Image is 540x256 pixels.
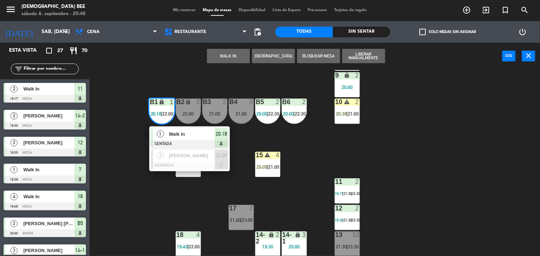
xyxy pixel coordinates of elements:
[268,164,279,170] span: 21:00
[10,247,18,254] span: 3
[295,111,306,117] span: 22:30
[355,205,360,211] div: 2
[522,51,535,61] button: close
[82,47,87,55] span: 70
[159,99,165,105] i: lock
[23,166,74,173] span: Walk In
[45,46,53,55] i: crop_square
[10,193,18,200] span: 4
[170,8,199,12] span: Mis reservas
[501,6,510,14] i: turned_in_not
[76,111,85,120] span: 14-2
[331,8,371,12] span: Tarjetas de regalo
[23,65,78,73] input: Filtrar por nombre...
[276,232,280,238] div: 2
[5,4,16,15] i: menu
[336,111,347,117] span: 20:38
[150,99,150,105] div: B1
[276,99,280,105] div: 2
[253,28,262,36] span: pending_actions
[235,8,269,12] span: Disponibilidad
[355,72,360,79] div: 2
[23,85,74,93] span: Walk In
[342,218,343,222] span: |
[268,111,279,117] span: 22:30
[276,152,280,158] div: 4
[177,244,188,250] span: 19:49
[335,191,343,196] span: 19:17
[267,111,269,117] span: |
[420,29,476,35] label: Solo mesas sin asignar
[189,244,200,250] span: 22:00
[302,99,307,105] div: 2
[10,85,18,93] span: 2
[342,49,385,63] button: Liberar Manualmente
[355,178,360,185] div: 2
[161,111,163,117] span: |
[196,232,201,238] div: 4
[169,152,215,159] span: [PERSON_NAME]
[249,99,254,105] div: 2
[352,218,360,222] span: 23:30
[347,111,348,117] span: |
[343,191,352,196] span: 21:30
[502,51,516,61] button: power_input
[463,6,471,14] i: add_circle_outline
[304,8,331,12] span: Pre-acceso
[216,151,227,160] span: 22:00
[294,111,295,117] span: |
[87,29,100,34] span: Cena
[61,28,70,36] i: arrow_drop_down
[216,130,227,138] span: 20:18
[230,217,241,223] span: 21:00
[344,99,350,105] i: warning
[78,138,83,147] span: 12
[265,152,271,158] i: warning
[482,6,491,14] i: exit_to_app
[57,47,63,55] span: 27
[302,232,307,238] div: 3
[351,218,352,222] span: |
[269,8,304,12] span: Lista de Espera
[256,99,256,105] div: B5
[176,111,201,116] div: 22:00
[78,84,83,93] span: 11
[343,218,352,222] span: 21:30
[347,244,348,250] span: |
[336,244,347,250] span: 21:30
[199,8,235,12] span: Mapa de mesas
[188,244,189,250] span: |
[5,4,16,17] button: menu
[342,191,343,196] span: |
[295,232,301,238] i: lock
[249,205,254,211] div: 2
[355,99,360,105] div: 2
[77,219,83,228] span: B5
[252,49,295,63] button: [GEOGRAPHIC_DATA]
[242,217,253,223] span: 23:00
[203,99,203,105] div: B3
[4,46,52,55] div: Esta vista
[351,191,352,196] span: |
[78,192,83,201] span: 18
[175,29,207,34] span: Restaurante
[282,244,307,249] div: 20:00
[348,111,359,117] span: 21:00
[21,10,86,18] div: sábado 6. septiembre - 20:48
[333,27,391,37] div: Sin sentar
[202,111,227,116] div: 21:00
[241,217,242,223] span: |
[23,112,74,120] span: [PERSON_NAME]
[521,6,529,14] i: search
[151,111,162,117] span: 20:18
[335,85,360,90] div: 20:00
[267,164,269,170] span: |
[10,220,18,227] span: 2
